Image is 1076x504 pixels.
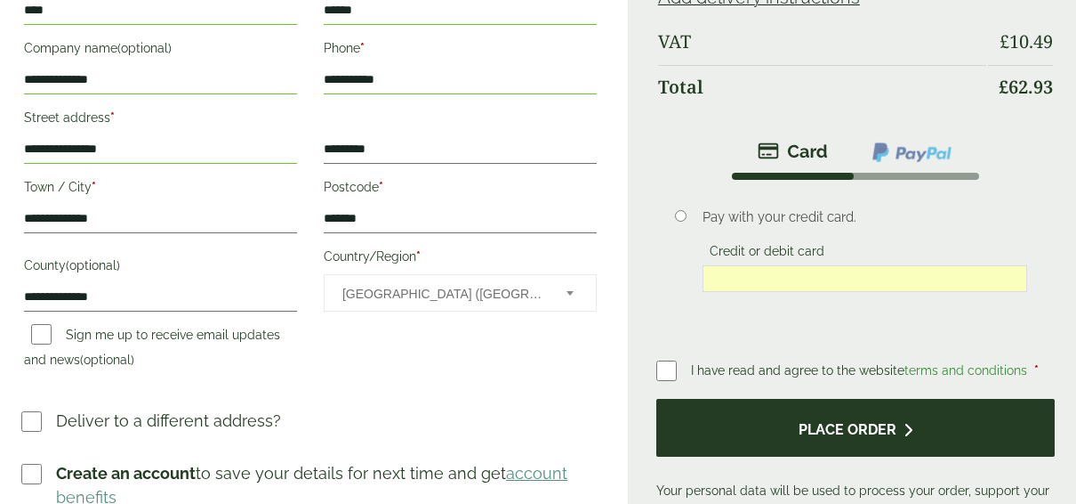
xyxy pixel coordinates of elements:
[658,20,986,63] th: VAT
[708,271,1023,287] iframe: Secure card payment input frame
[324,175,597,205] label: Postcode
[31,324,52,345] input: Sign me up to receive email updates and news(optional)
[656,399,1055,457] button: Place order
[871,141,953,164] img: ppcp-gateway.png
[342,275,542,313] span: United Kingdom (UK)
[92,180,96,194] abbr: required
[56,409,281,433] p: Deliver to a different address?
[117,41,172,55] span: (optional)
[703,207,1028,227] p: Pay with your credit card.
[1000,29,1053,53] bdi: 10.49
[324,36,597,66] label: Phone
[999,75,1053,99] bdi: 62.93
[80,353,134,367] span: (optional)
[703,244,831,264] label: Credit or debit card
[24,105,297,135] label: Street address
[379,180,383,194] abbr: required
[999,75,1008,99] span: £
[658,65,986,109] th: Total
[758,141,828,162] img: stripe.png
[904,363,1027,378] a: terms and conditions
[691,363,1031,378] span: I have read and agree to the website
[360,41,365,55] abbr: required
[24,175,297,205] label: Town / City
[24,36,297,66] label: Company name
[416,249,421,264] abbr: required
[66,258,120,272] span: (optional)
[1034,363,1039,378] abbr: required
[324,244,597,274] label: Country/Region
[1000,29,1009,53] span: £
[110,110,115,125] abbr: required
[324,274,597,312] span: Country/Region
[56,464,196,483] strong: Create an account
[24,253,297,283] label: County
[24,328,280,372] label: Sign me up to receive email updates and news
